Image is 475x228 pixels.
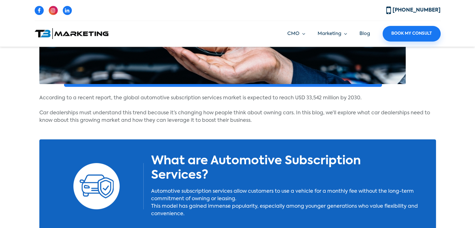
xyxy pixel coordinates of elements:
[39,94,436,102] p: According to a recent report, the global automotive subscription services market is expected to r...
[39,109,436,124] p: Car dealerships must understand this trend because it’s changing how people think about owning ca...
[318,30,347,37] a: Marketing
[151,188,418,203] p: Automotive subscription services allow customers to use a vehicle for a monthly fee without the l...
[151,203,418,218] p: This model has gained immense popularity, especially among younger generations who value flexibil...
[383,26,441,42] a: Book My Consult
[151,154,418,183] h2: What are Automotive Subscription Services?
[35,28,108,39] img: T3 Marketing
[386,8,441,13] a: [PHONE_NUMBER]
[359,31,370,36] a: Blog
[287,30,305,37] a: CMO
